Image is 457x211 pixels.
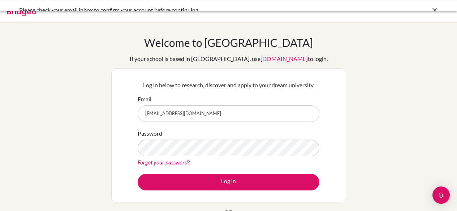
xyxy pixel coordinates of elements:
p: Log in below to research, discover and apply to your dream university. [138,81,319,89]
div: If your school is based in [GEOGRAPHIC_DATA], use to login. [130,54,328,63]
a: Forgot your password? [138,159,190,166]
a: [DOMAIN_NAME] [260,55,308,62]
div: Please check your email inbox to confirm your account before continuing. [19,6,330,14]
button: Log in [138,174,319,190]
label: Email [138,95,151,104]
div: Open Intercom Messenger [432,186,450,204]
h1: Welcome to [GEOGRAPHIC_DATA] [144,36,313,49]
label: Password [138,129,162,138]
